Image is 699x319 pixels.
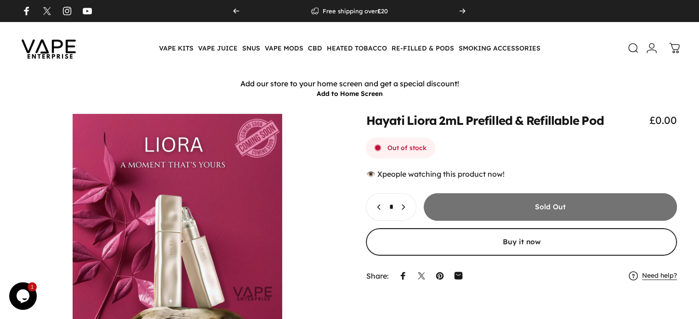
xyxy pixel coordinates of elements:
summary: CBD [306,39,324,58]
div: 👁️ people watching this product now! [366,169,677,179]
a: 0 items [665,38,685,58]
summary: HEATED TOBACCO [324,39,389,58]
iframe: chat widget [9,282,39,310]
img: Vape Enterprise [7,27,90,70]
summary: VAPE KITS [157,39,196,58]
button: Decrease quantity for Hayati Liora 2mL Prefilled &amp; Refillable Pod [366,194,387,220]
p: Free shipping over 20 [322,7,387,15]
p: Share: [366,272,388,280]
summary: VAPE JUICE [196,39,240,58]
animate-element: Liora [407,115,437,127]
nav: Primary [157,39,543,58]
summary: SMOKING ACCESSORIES [456,39,543,58]
p: Add our store to your home screen and get a special discount! [2,79,697,89]
button: Buy it now [366,228,677,256]
animate-element: Hayati [366,115,404,127]
button: Sold Out [424,193,677,221]
strong: £ [377,7,381,15]
summary: VAPE MODS [262,39,306,58]
summary: RE-FILLED & PODS [389,39,456,58]
animate-element: Pod [581,115,604,127]
animate-element: Prefilled [466,115,512,127]
summary: SNUS [240,39,262,58]
a: Need help? [642,272,677,280]
span: Out of stock [387,144,426,152]
animate-element: 2mL [439,115,463,127]
animate-element: Refillable [526,115,579,127]
span: £0.00 [649,114,677,127]
button: Add to Home Screen [317,90,383,98]
animate-element: & [515,115,523,127]
button: Increase quantity for Hayati Liora 2mL Prefilled &amp; Refillable Pod [395,194,416,220]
